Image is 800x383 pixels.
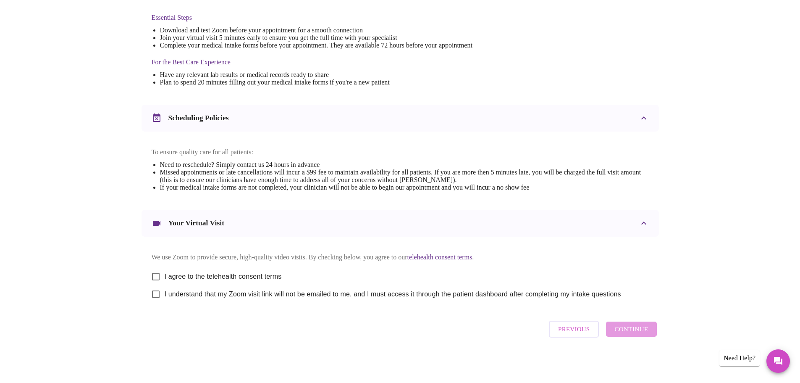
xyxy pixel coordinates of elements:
h4: For the Best Care Experience [152,58,472,66]
li: Missed appointments or late cancellations will incur a $99 fee to maintain availability for all p... [160,169,649,184]
h3: Scheduling Policies [168,114,229,122]
li: Complete your medical intake forms before your appointment. They are available 72 hours before yo... [160,42,472,49]
p: To ensure quality care for all patients: [152,148,649,156]
li: Need to reschedule? Simply contact us 24 hours in advance [160,161,649,169]
p: We use Zoom to provide secure, high-quality video visits. By checking below, you agree to our . [152,254,649,261]
li: Download and test Zoom before your appointment for a smooth connection [160,26,472,34]
span: I understand that my Zoom visit link will not be emailed to me, and I must access it through the ... [165,289,621,299]
div: Scheduling Policies [142,105,659,132]
h4: Essential Steps [152,14,472,21]
button: Messages [766,349,790,373]
li: Join your virtual visit 5 minutes early to ensure you get the full time with your specialist [160,34,472,42]
h3: Your Virtual Visit [168,219,225,227]
a: telehealth consent terms [407,254,472,261]
button: Previous [549,321,599,338]
span: Previous [558,324,590,335]
li: If your medical intake forms are not completed, your clinician will not be able to begin our appo... [160,184,649,191]
li: Have any relevant lab results or medical records ready to share [160,71,472,79]
li: Plan to spend 20 minutes filling out your medical intake forms if you're a new patient [160,79,472,86]
div: Need Help? [719,350,760,366]
div: Your Virtual Visit [142,210,659,237]
span: I agree to the telehealth consent terms [165,272,282,282]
